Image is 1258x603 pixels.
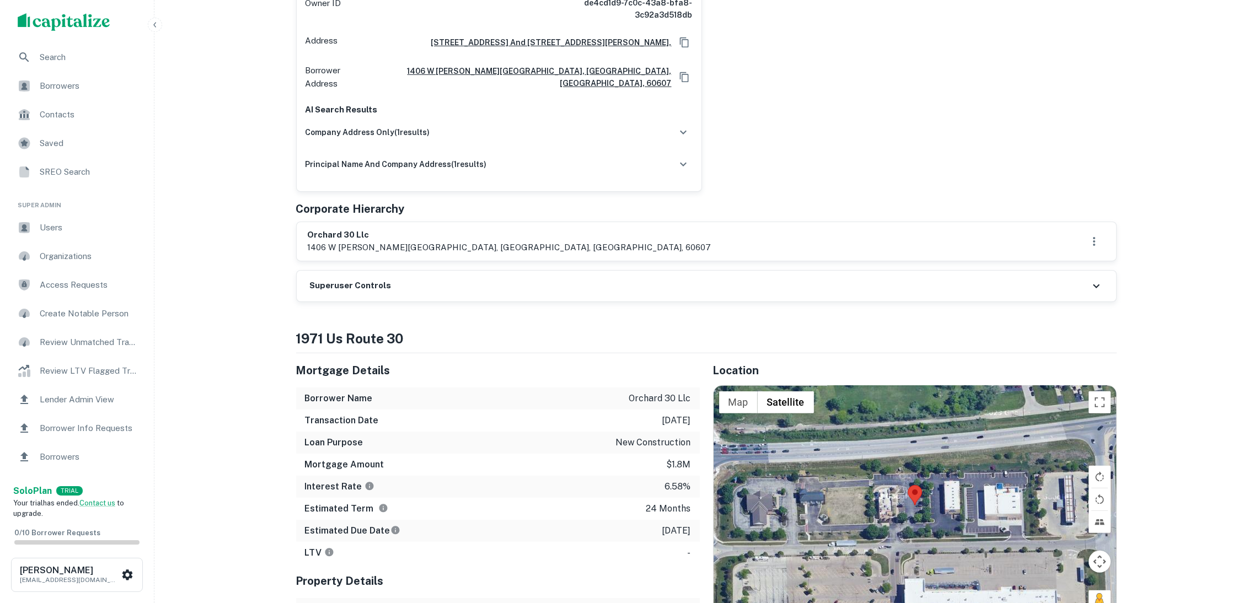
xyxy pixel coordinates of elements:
h6: Transaction Date [305,414,379,427]
a: SREO Search [9,159,145,185]
h6: Interest Rate [305,480,374,493]
span: SREO Search [40,165,138,179]
p: orchard 30 llc [629,392,691,405]
h5: Property Details [296,573,700,589]
span: Lender Admin View [40,393,138,406]
a: Lender Admin View [9,386,145,413]
button: Copy Address [676,69,693,85]
span: Users [40,221,138,234]
p: new construction [616,436,691,449]
li: Super Admin [9,187,145,214]
span: Review Unmatched Transactions [40,336,138,349]
p: $1.8m [667,458,691,471]
button: Show street map [719,391,758,413]
button: Map camera controls [1089,551,1111,573]
svg: Term is based on a standard schedule for this type of loan. [378,503,388,513]
a: SoloPlan [13,484,52,498]
h6: company address only ( 1 results) [306,126,430,138]
span: Your trial has ended. to upgrade. [13,499,124,518]
a: 1406 w [PERSON_NAME][GEOGRAPHIC_DATA], [GEOGRAPHIC_DATA], [GEOGRAPHIC_DATA], 60607 [366,65,671,89]
p: 24 months [646,502,691,515]
h6: Loan Purpose [305,436,363,449]
h5: Mortgage Details [296,362,700,379]
a: Borrowers [9,444,145,470]
h6: Estimated Term [305,502,388,515]
a: Contacts [9,101,145,128]
span: Create Notable Person [40,307,138,320]
button: Show satellite imagery [758,391,814,413]
p: [DATE] [662,524,691,537]
img: capitalize-logo.png [18,13,110,31]
span: Search [40,51,138,64]
p: [DATE] [662,414,691,427]
p: 1406 w [PERSON_NAME][GEOGRAPHIC_DATA], [GEOGRAPHIC_DATA], [GEOGRAPHIC_DATA], 60607 [308,241,711,254]
span: 0 / 10 Borrower Requests [14,529,100,537]
a: Borrowers [9,73,145,99]
svg: LTVs displayed on the website are for informational purposes only and may be reported incorrectly... [324,547,334,557]
svg: Estimate is based on a standard schedule for this type of loan. [390,525,400,535]
button: Tilt map [1089,511,1111,533]
p: - [688,546,691,559]
span: Saved [40,137,138,150]
div: TRIAL [56,486,83,496]
a: [STREET_ADDRESS] And [STREET_ADDRESS][PERSON_NAME], [422,36,672,49]
h6: principal name and company address ( 1 results) [306,158,487,170]
p: [EMAIL_ADDRESS][DOMAIN_NAME] [20,575,119,585]
button: Toggle fullscreen view [1089,391,1111,413]
span: Organizations [40,250,138,263]
span: Access Requests [40,278,138,292]
h5: Location [713,362,1117,379]
h6: Estimated Due Date [305,524,400,537]
span: Review LTV Flagged Transactions [40,364,138,378]
a: Search [9,44,145,71]
p: 6.58% [665,480,691,493]
p: AI Search Results [306,103,693,116]
strong: Solo Plan [13,486,52,496]
a: Access Requests [9,272,145,298]
h6: [PERSON_NAME] [20,566,119,575]
button: [PERSON_NAME][EMAIL_ADDRESS][DOMAIN_NAME] [11,558,143,592]
span: Borrowers [40,450,138,464]
svg: The interest rates displayed on the website are for informational purposes only and may be report... [365,481,374,491]
iframe: Chat Widget [1203,515,1258,568]
a: Create Notable Person [9,300,145,327]
a: Organizations [9,243,145,270]
span: Borrower Info Requests [40,422,138,435]
h6: LTV [305,546,334,559]
span: Contacts [40,108,138,121]
span: Borrowers [40,79,138,93]
button: Copy Address [676,34,693,51]
a: Email Testing [9,472,145,499]
a: Saved [9,130,145,157]
h4: 1971 us route 30 [296,329,1117,348]
a: Review LTV Flagged Transactions [9,358,145,384]
h6: Mortgage Amount [305,458,384,471]
h6: orchard 30 llc [308,229,711,241]
button: Rotate map clockwise [1089,466,1111,488]
p: Borrower Address [306,64,362,90]
a: Borrower Info Requests [9,415,145,442]
h6: Borrower Name [305,392,373,405]
p: Address [306,34,338,51]
a: Users [9,214,145,241]
a: Contact us [79,499,115,507]
h5: Corporate Hierarchy [296,201,405,217]
a: Review Unmatched Transactions [9,329,145,356]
